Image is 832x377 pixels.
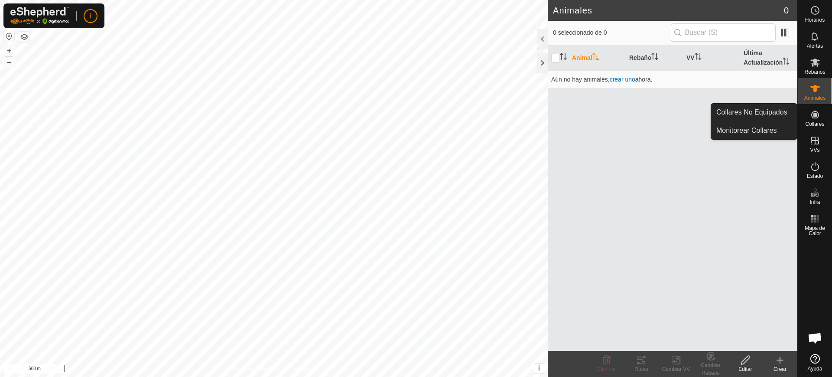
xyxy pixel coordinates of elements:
[728,365,763,373] div: Editar
[804,95,825,101] span: Animales
[805,121,824,127] span: Collares
[659,365,693,373] div: Cambiar VV
[695,54,702,61] p-sorticon: Activar para ordenar
[289,366,318,374] a: Contáctenos
[716,107,787,118] span: Collares No Equipados
[626,45,683,71] th: Rebaño
[740,45,797,71] th: Última Actualización
[800,226,830,236] span: Mapa de Calor
[671,23,776,42] input: Buscar (S)
[798,351,832,375] a: Ayuda
[683,45,740,71] th: VV
[711,104,797,121] a: Collares No Equipados
[597,366,616,372] span: Eliminar
[592,54,599,61] p-sorticon: Activar para ordenar
[783,59,790,66] p-sorticon: Activar para ordenar
[807,174,823,179] span: Estado
[810,148,819,153] span: VVs
[548,71,797,88] td: Aún no hay animales, ahora.
[4,57,14,67] button: –
[808,366,822,371] span: Ayuda
[693,361,728,377] div: Cambiar Rebaño
[651,54,658,61] p-sorticon: Activar para ordenar
[90,11,91,20] span: I
[534,364,544,373] button: i
[802,325,828,351] a: Chat abierto
[805,17,825,23] span: Horarios
[716,125,777,136] span: Monitorear Collares
[19,32,29,42] button: Capas del Mapa
[4,46,14,56] button: +
[763,365,797,373] div: Crear
[624,365,659,373] div: Rutas
[4,31,14,42] button: Restablecer Mapa
[10,7,69,25] img: Logo Gallagher
[538,364,540,372] span: i
[560,54,567,61] p-sorticon: Activar para ordenar
[553,5,784,16] h2: Animales
[809,200,820,205] span: Infra
[610,76,635,83] span: crear uno
[711,122,797,139] a: Monitorear Collares
[804,69,825,75] span: Rebaños
[229,366,279,374] a: Política de Privacidad
[553,28,671,37] span: 0 seleccionado de 0
[807,43,823,49] span: Alertas
[569,45,626,71] th: Animal
[784,4,789,17] span: 0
